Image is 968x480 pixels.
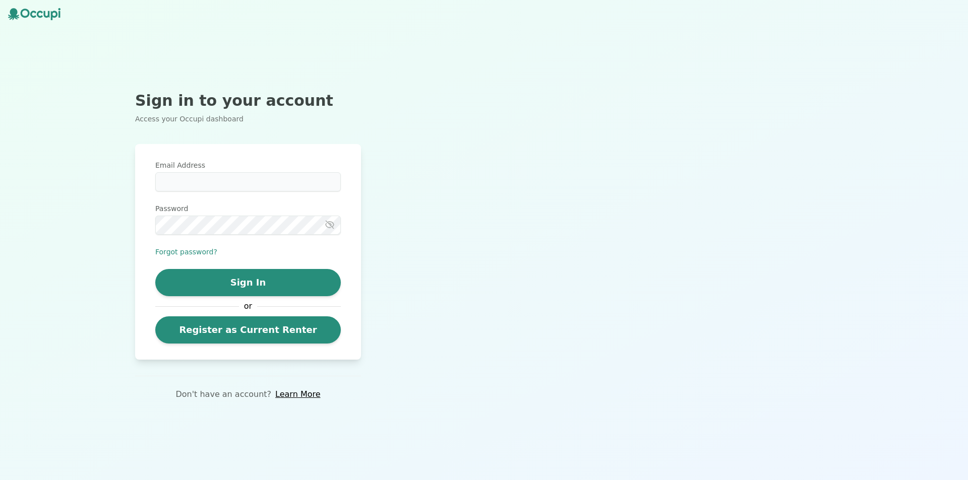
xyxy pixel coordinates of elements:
label: Email Address [155,160,341,170]
a: Register as Current Renter [155,316,341,344]
h2: Sign in to your account [135,92,361,110]
button: Forgot password? [155,247,217,257]
p: Access your Occupi dashboard [135,114,361,124]
p: Don't have an account? [175,388,271,400]
label: Password [155,203,341,214]
span: or [239,300,257,312]
a: Learn More [275,388,320,400]
button: Sign In [155,269,341,296]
